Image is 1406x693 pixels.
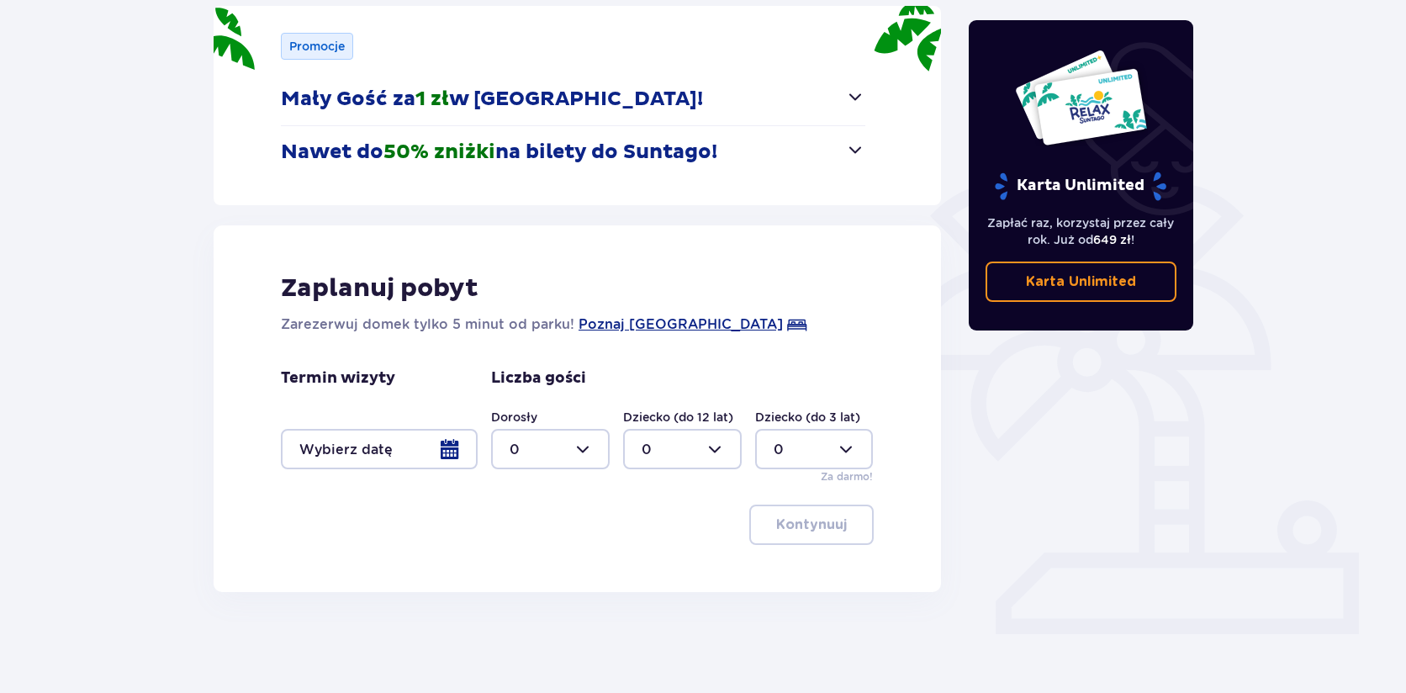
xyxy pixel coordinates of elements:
p: Karta Unlimited [1026,272,1136,291]
button: Mały Gość za1 złw [GEOGRAPHIC_DATA]! [281,73,865,125]
p: Kontynuuj [776,516,847,534]
label: Dziecko (do 12 lat) [623,409,733,426]
p: Mały Gość za w [GEOGRAPHIC_DATA]! [281,87,703,112]
span: 1 zł [415,87,449,112]
p: Liczba gości [491,368,586,389]
a: Poznaj [GEOGRAPHIC_DATA] [579,315,783,335]
label: Dziecko (do 3 lat) [755,409,860,426]
a: Karta Unlimited [986,262,1177,302]
p: Za darmo! [821,469,873,484]
p: Zarezerwuj domek tylko 5 minut od parku! [281,315,574,335]
p: Promocje [289,38,345,55]
span: 649 zł [1093,233,1131,246]
button: Nawet do50% zniżkina bilety do Suntago! [281,126,865,178]
p: Zaplanuj pobyt [281,272,478,304]
button: Kontynuuj [749,505,874,545]
p: Nawet do na bilety do Suntago! [281,140,717,165]
span: 50% zniżki [383,140,495,165]
label: Dorosły [491,409,537,426]
img: Dwie karty całoroczne do Suntago z napisem 'UNLIMITED RELAX', na białym tle z tropikalnymi liśćmi... [1014,49,1148,146]
p: Karta Unlimited [993,172,1168,201]
p: Termin wizyty [281,368,395,389]
p: Zapłać raz, korzystaj przez cały rok. Już od ! [986,214,1177,248]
